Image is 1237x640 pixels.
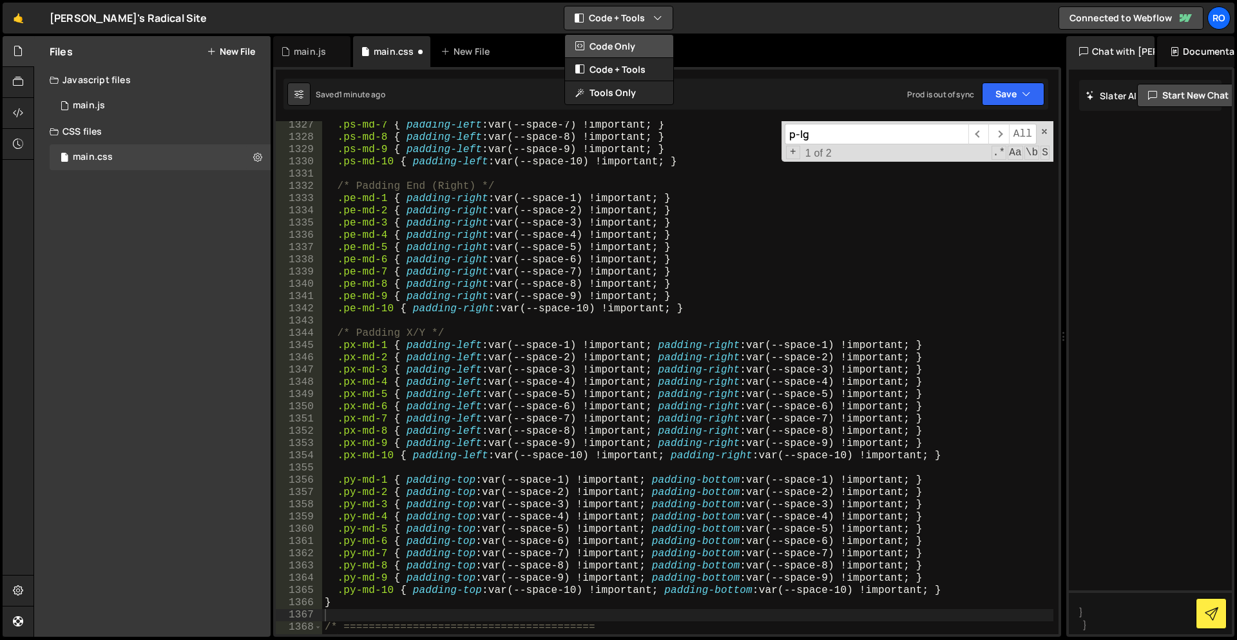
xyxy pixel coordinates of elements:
div: 1368 [276,621,322,634]
a: Connected to Webflow [1059,6,1203,30]
div: 1352 [276,425,322,438]
div: 1364 [276,572,322,585]
div: main.js [294,45,326,58]
div: 1348 [276,376,322,389]
div: New File [441,45,495,58]
span: ​ [988,124,1008,144]
div: 1346 [276,352,322,364]
button: Code + Tools [564,6,673,30]
button: Code + Tools [565,58,673,81]
div: 1350 [276,401,322,413]
span: ​ [968,124,988,144]
div: CSS files [34,119,271,144]
div: main.css [374,45,414,58]
a: 🤙 [3,3,34,34]
div: 1340 [276,278,322,291]
div: 1333 [276,193,322,205]
div: 1334 [276,205,322,217]
div: 1338 [276,254,322,266]
span: CaseSensitive Search [1008,146,1023,160]
h2: Slater AI [1086,90,1137,102]
div: 1367 [276,609,322,621]
div: 1337 [276,242,322,254]
span: 1 of 2 [800,147,837,159]
button: Tools Only [565,81,673,104]
div: 1345 [276,340,322,352]
div: 1354 [276,450,322,462]
div: main.css [73,151,113,163]
div: 1335 [276,217,322,229]
h2: Files [50,44,73,59]
div: 1366 [276,597,322,609]
div: 16726/45739.css [50,144,271,170]
div: 1329 [276,144,322,156]
div: Prod is out of sync [907,89,974,100]
div: 1341 [276,291,322,303]
div: Saved [316,89,385,100]
div: 16726/45737.js [50,93,271,119]
div: 1347 [276,364,322,376]
div: 1336 [276,229,322,242]
button: Code Only [565,35,673,58]
div: 1339 [276,266,322,278]
div: 1356 [276,474,322,487]
div: Documentation [1157,36,1234,67]
div: 1331 [276,168,322,180]
div: 1353 [276,438,322,450]
div: 1362 [276,548,322,560]
div: 1344 [276,327,322,340]
div: 1361 [276,536,322,548]
div: 1327 [276,119,322,131]
div: Javascript files [34,67,271,93]
div: 1363 [276,560,322,572]
div: 1343 [276,315,322,327]
div: 1342 [276,303,322,315]
input: Search for [785,124,968,144]
div: 1355 [276,462,322,474]
div: 1330 [276,156,322,168]
div: 1349 [276,389,322,401]
button: Save [982,82,1044,106]
span: RegExp Search [992,146,1007,160]
div: 1365 [276,585,322,597]
a: Ro [1207,6,1231,30]
span: Toggle Replace mode [786,146,800,159]
span: Whole Word Search [1024,146,1040,160]
div: [PERSON_NAME]'s Radical Site [50,10,207,26]
div: 1357 [276,487,322,499]
div: Chat with [PERSON_NAME] [1066,36,1155,67]
div: 1328 [276,131,322,144]
span: Search In Selection [1040,146,1050,160]
div: main.js [73,100,105,112]
div: 1 minute ago [339,89,385,100]
div: Code + Tools [564,34,674,105]
div: 1359 [276,511,322,523]
div: 1332 [276,180,322,193]
span: Alt-Enter [1009,124,1037,144]
div: 1358 [276,499,322,511]
button: New File [207,46,255,57]
div: 1360 [276,523,322,536]
div: 1351 [276,413,322,425]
